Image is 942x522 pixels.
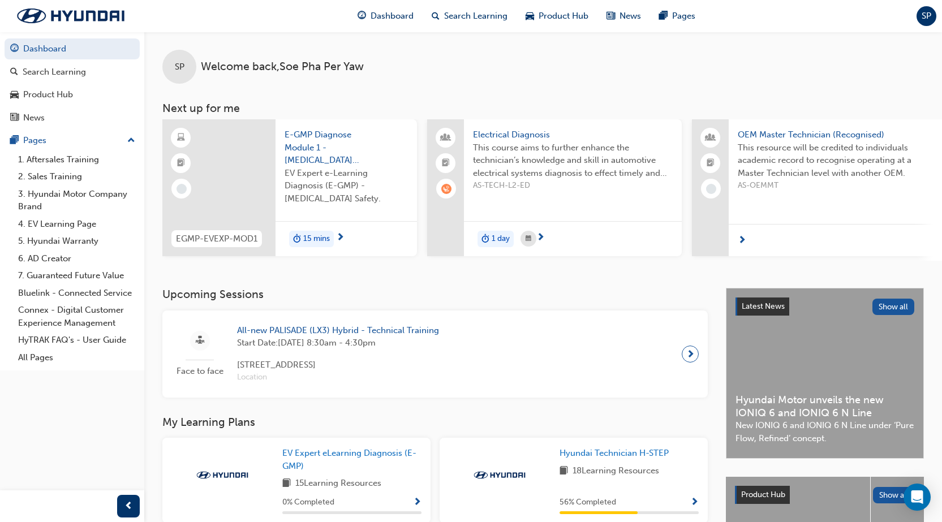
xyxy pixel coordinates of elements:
span: duration-icon [481,232,489,247]
span: All-new PALISADE (LX3) Hybrid - Technical Training [237,324,439,337]
a: 2. Sales Training [14,168,140,185]
a: EV Expert eLearning Diagnosis (E-GMP) [282,447,421,472]
a: pages-iconPages [650,5,704,28]
span: next-icon [336,233,345,243]
span: car-icon [526,9,534,23]
div: Product Hub [23,88,73,101]
span: 0 % Completed [282,496,334,509]
span: guage-icon [10,44,19,54]
span: [STREET_ADDRESS] [237,359,439,372]
a: Bluelink - Connected Service [14,284,140,302]
span: next-icon [738,236,746,246]
span: SP [922,10,931,23]
button: Show all [873,487,915,503]
button: Pages [5,130,140,151]
span: New IONIQ 6 and IONIQ 6 N Line under ‘Pure Flow, Refined’ concept. [735,419,914,445]
span: Show Progress [690,498,699,508]
span: book-icon [282,477,291,491]
span: booktick-icon [442,156,450,171]
span: E-GMP Diagnose Module 1 - [MEDICAL_DATA] Safety [285,128,408,167]
button: DashboardSearch LearningProduct HubNews [5,36,140,130]
button: Show Progress [413,495,421,510]
a: Electrical DiagnosisThis course aims to further enhance the technician’s knowledge and skill in a... [427,119,682,256]
span: EGMP-EVEXP-MOD1 [176,232,257,245]
span: pages-icon [659,9,668,23]
span: Start Date: [DATE] 8:30am - 4:30pm [237,337,439,350]
div: News [23,111,45,124]
a: news-iconNews [597,5,650,28]
img: Trak [468,469,531,481]
span: pages-icon [10,136,19,146]
div: Open Intercom Messenger [904,484,931,511]
span: book-icon [560,464,568,478]
span: guage-icon [358,9,366,23]
span: Hyundai Motor unveils the new IONIQ 6 and IONIQ 6 N Line [735,394,914,419]
a: 5. Hyundai Warranty [14,232,140,250]
span: Product Hub [741,490,785,499]
a: 3. Hyundai Motor Company Brand [14,185,140,215]
a: News [5,107,140,128]
h3: My Learning Plans [162,416,708,429]
img: Trak [6,4,136,28]
button: SP [917,6,936,26]
span: 15 Learning Resources [295,477,381,491]
span: search-icon [10,67,18,77]
a: Product HubShow all [735,486,915,504]
span: people-icon [707,131,715,145]
span: Latest News [742,301,785,311]
span: Pages [672,10,695,23]
span: people-icon [442,131,450,145]
span: OEM Master Technician (Recognised) [738,128,937,141]
span: booktick-icon [707,156,715,171]
span: 56 % Completed [560,496,616,509]
span: Show Progress [413,498,421,508]
h3: Upcoming Sessions [162,288,708,301]
span: learningRecordVerb_NONE-icon [706,184,716,194]
span: AS-TECH-L2-ED [473,179,673,192]
span: 15 mins [303,232,330,245]
span: Product Hub [539,10,588,23]
span: AS-OEMMT [738,179,937,192]
a: 1. Aftersales Training [14,151,140,169]
a: Connex - Digital Customer Experience Management [14,301,140,331]
a: search-iconSearch Learning [423,5,517,28]
img: Trak [191,469,253,481]
span: learningResourceType_ELEARNING-icon [177,131,185,145]
span: News [620,10,641,23]
a: guage-iconDashboard [349,5,423,28]
a: EGMP-EVEXP-MOD1E-GMP Diagnose Module 1 - [MEDICAL_DATA] SafetyEV Expert e-Learning Diagnosis (E-G... [162,119,417,256]
span: 18 Learning Resources [573,464,659,478]
a: Face to faceAll-new PALISADE (LX3) Hybrid - Technical TrainingStart Date:[DATE] 8:30am - 4:30pm[S... [171,320,699,389]
span: This course aims to further enhance the technician’s knowledge and skill in automotive electrical... [473,141,673,180]
span: duration-icon [293,232,301,247]
h3: Next up for me [144,102,942,115]
span: news-icon [607,9,615,23]
span: car-icon [10,90,19,100]
span: Search Learning [444,10,507,23]
a: Search Learning [5,62,140,83]
span: 1 day [492,232,510,245]
span: learningRecordVerb_NONE-icon [177,184,187,194]
span: sessionType_FACE_TO_FACE-icon [196,334,204,348]
a: 6. AD Creator [14,250,140,268]
div: Search Learning [23,66,86,79]
span: Hyundai Technician H-STEP [560,448,669,458]
a: Product Hub [5,84,140,105]
a: Dashboard [5,38,140,59]
span: next-icon [686,346,695,362]
a: 7. Guaranteed Future Value [14,267,140,284]
span: EV Expert e-Learning Diagnosis (E-GMP) - [MEDICAL_DATA] Safety. [285,167,408,205]
span: Electrical Diagnosis [473,128,673,141]
span: EV Expert eLearning Diagnosis (E-GMP) [282,448,416,471]
span: This resource will be credited to individuals academic record to recognise operating at a Master ... [738,141,937,180]
span: Face to face [171,365,228,378]
a: Hyundai Technician H-STEP [560,447,673,460]
span: learningRecordVerb_WAITLIST-icon [441,184,451,194]
span: Location [237,371,439,384]
button: Show all [872,299,915,315]
span: SP [175,61,184,74]
span: calendar-icon [526,232,531,246]
a: Latest NewsShow allHyundai Motor unveils the new IONIQ 6 and IONIQ 6 N LineNew IONIQ 6 and IONIQ ... [726,288,924,459]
